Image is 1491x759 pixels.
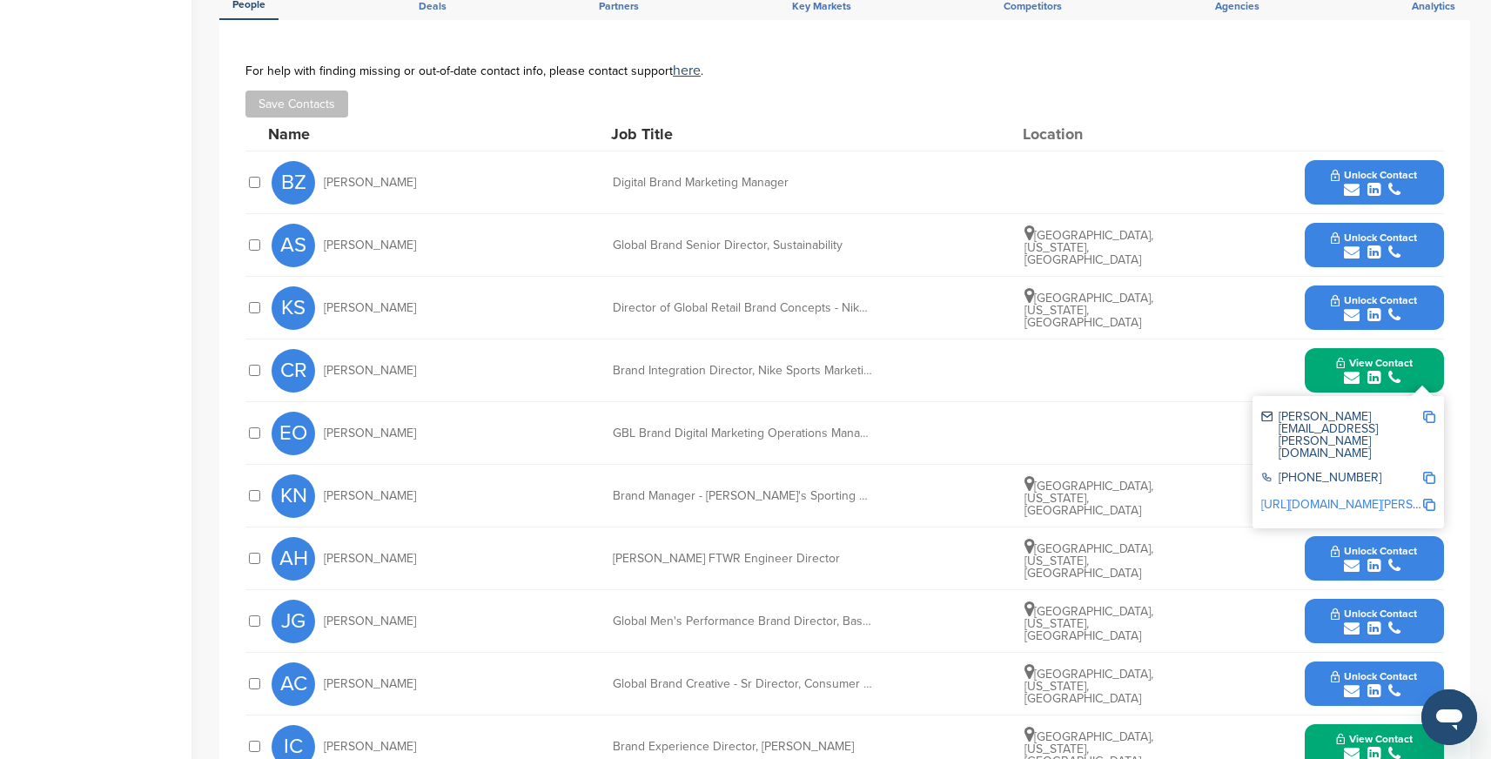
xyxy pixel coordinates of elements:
span: [PERSON_NAME] [324,615,416,628]
div: GBL Brand Digital Marketing Operations Manager [613,427,874,440]
span: AH [272,537,315,581]
span: EO [272,412,315,455]
div: Global Men's Performance Brand Director, Basketball [613,615,874,628]
span: [PERSON_NAME] [324,177,416,189]
span: [PERSON_NAME] [324,302,416,314]
div: Global Brand Senior Director, Sustainability [613,239,874,252]
div: Global Brand Creative - Sr Director, Consumer Direct Studios [613,678,874,690]
span: [GEOGRAPHIC_DATA], [US_STATE], [GEOGRAPHIC_DATA] [1024,667,1153,706]
a: [URL][DOMAIN_NAME][PERSON_NAME] [1261,497,1474,512]
div: Brand Manager - [PERSON_NAME]'s Sporting Goods CDM Team [613,490,874,502]
button: Save Contacts [245,91,348,118]
span: [PERSON_NAME] [324,365,416,377]
div: Name [268,126,460,142]
span: Partners [599,1,639,11]
div: Director of Global Retail Brand Concepts - Nike Unite [613,302,874,314]
a: here [673,62,701,79]
span: JG [272,600,315,643]
div: [PERSON_NAME][EMAIL_ADDRESS][PERSON_NAME][DOMAIN_NAME] [1261,411,1422,460]
span: [GEOGRAPHIC_DATA], [US_STATE], [GEOGRAPHIC_DATA] [1024,541,1153,581]
img: Copy [1423,499,1435,511]
span: Key Markets [792,1,851,11]
span: Unlock Contact [1331,169,1417,181]
span: Competitors [1004,1,1062,11]
button: Unlock Contact [1310,157,1438,209]
div: Location [1023,126,1153,142]
button: Unlock Contact [1310,658,1438,710]
span: [PERSON_NAME] [324,427,416,440]
span: Unlock Contact [1331,545,1417,557]
div: [PHONE_NUMBER] [1261,472,1422,487]
span: [PERSON_NAME] [324,553,416,565]
button: Unlock Contact [1310,533,1438,585]
span: [GEOGRAPHIC_DATA], [US_STATE], [GEOGRAPHIC_DATA] [1024,604,1153,643]
span: [PERSON_NAME] [324,678,416,690]
span: Analytics [1412,1,1455,11]
span: AC [272,662,315,706]
span: Unlock Contact [1331,670,1417,682]
div: Job Title [611,126,872,142]
span: KS [272,286,315,330]
img: Copy [1423,472,1435,484]
span: View Contact [1336,733,1413,745]
span: Unlock Contact [1331,608,1417,620]
span: Deals [419,1,447,11]
span: CR [272,349,315,393]
img: Copy [1423,411,1435,423]
span: [PERSON_NAME] [324,490,416,502]
div: Brand Experience Director, [PERSON_NAME] [613,741,874,753]
span: AS [272,224,315,267]
div: For help with finding missing or out-of-date contact info, please contact support . [245,64,1444,77]
button: View Contact [1315,345,1434,397]
button: Unlock Contact [1310,219,1438,272]
span: BZ [272,161,315,205]
iframe: Button to launch messaging window [1421,689,1477,745]
span: [GEOGRAPHIC_DATA], [US_STATE], [GEOGRAPHIC_DATA] [1024,479,1153,518]
span: [PERSON_NAME] [324,741,416,753]
button: Unlock Contact [1310,595,1438,648]
div: [PERSON_NAME] FTWR Engineer Director [613,553,874,565]
span: Unlock Contact [1331,294,1417,306]
span: [PERSON_NAME] [324,239,416,252]
span: KN [272,474,315,518]
span: [GEOGRAPHIC_DATA], [US_STATE], [GEOGRAPHIC_DATA] [1024,228,1153,267]
span: View Contact [1336,357,1413,369]
div: Brand Integration Director, Nike Sports Marketing [613,365,874,377]
span: Agencies [1215,1,1259,11]
span: [GEOGRAPHIC_DATA], [US_STATE], [GEOGRAPHIC_DATA] [1024,291,1153,330]
div: Digital Brand Marketing Manager [613,177,874,189]
span: Unlock Contact [1331,232,1417,244]
button: Unlock Contact [1310,282,1438,334]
